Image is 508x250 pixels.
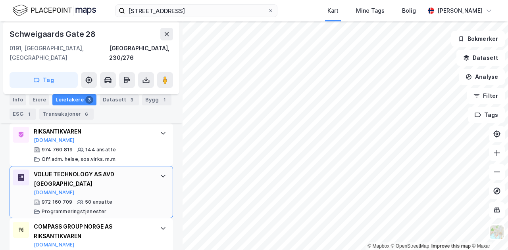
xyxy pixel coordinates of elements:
[356,6,385,15] div: Mine Tags
[85,147,116,153] div: 144 ansatte
[52,94,96,105] div: Leietakere
[34,242,75,248] button: [DOMAIN_NAME]
[125,5,267,17] input: Søk på adresse, matrikkel, gårdeiere, leietakere eller personer
[13,4,96,17] img: logo.f888ab2527a4732fd821a326f86c7f29.svg
[83,110,90,118] div: 6
[451,31,505,47] button: Bokmerker
[34,189,75,196] button: [DOMAIN_NAME]
[467,88,505,104] button: Filter
[29,94,49,105] div: Eiere
[10,72,78,88] button: Tag
[456,50,505,66] button: Datasett
[34,127,152,136] div: RIKSANTIKVAREN
[368,243,389,249] a: Mapbox
[42,147,73,153] div: 974 760 819
[468,212,508,250] iframe: Chat Widget
[34,137,75,143] button: [DOMAIN_NAME]
[160,96,168,104] div: 1
[10,109,36,120] div: ESG
[109,44,173,63] div: [GEOGRAPHIC_DATA], 230/276
[42,199,72,205] div: 972 160 709
[100,94,139,105] div: Datasett
[42,156,117,162] div: Off.adm. helse, sos.virks. m.m.
[142,94,171,105] div: Bygg
[34,170,152,189] div: VOLUE TECHNOLOGY AS AVD [GEOGRAPHIC_DATA]
[128,96,136,104] div: 3
[85,199,112,205] div: 50 ansatte
[391,243,429,249] a: OpenStreetMap
[25,110,33,118] div: 1
[85,96,93,104] div: 3
[402,6,416,15] div: Bolig
[10,94,26,105] div: Info
[10,44,109,63] div: 0191, [GEOGRAPHIC_DATA], [GEOGRAPHIC_DATA]
[459,69,505,85] button: Analyse
[431,243,471,249] a: Improve this map
[468,107,505,123] button: Tags
[437,6,483,15] div: [PERSON_NAME]
[39,109,94,120] div: Transaksjoner
[42,208,107,215] div: Programmeringstjenester
[34,222,152,241] div: COMPASS GROUP NORGE AS RIKSANTIKVAREN
[10,28,97,40] div: Schweigaards Gate 28
[327,6,339,15] div: Kart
